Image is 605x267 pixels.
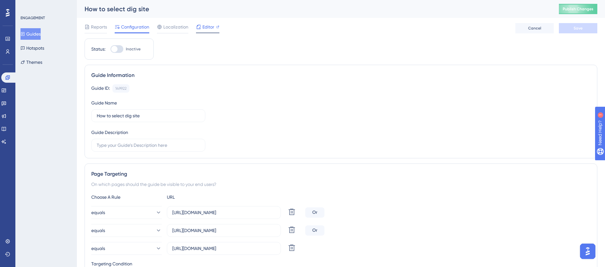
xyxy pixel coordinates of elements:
div: Guide Name [91,99,117,107]
span: Save [574,26,583,31]
span: Reports [91,23,107,31]
input: yourwebsite.com/path [172,245,275,252]
button: Publish Changes [559,4,597,14]
span: equals [91,227,105,234]
iframe: UserGuiding AI Assistant Launcher [578,242,597,261]
button: Hotspots [20,42,44,54]
input: Type your Guide’s Name here [97,112,200,119]
button: equals [91,242,162,255]
button: equals [91,206,162,219]
span: Editor [202,23,214,31]
input: yourwebsite.com/path [172,209,275,216]
div: Guide ID: [91,84,110,93]
span: Localization [163,23,188,31]
button: equals [91,224,162,237]
span: Configuration [121,23,149,31]
span: Cancel [528,26,541,31]
div: Page Targeting [91,170,591,178]
div: Guide Description [91,129,128,136]
div: Or [305,225,324,236]
div: 149922 [115,86,127,91]
span: equals [91,245,105,252]
button: Guides [20,28,41,40]
span: equals [91,209,105,216]
div: Status: [91,45,105,53]
span: Need Help? [15,2,40,9]
div: Or [305,207,324,218]
button: Themes [20,56,42,68]
span: Inactive [126,46,141,52]
div: How to select dig site [85,4,543,13]
div: ENGAGEMENT [20,15,45,21]
div: On which pages should the guide be visible to your end users? [91,180,591,188]
div: Choose A Rule [91,193,162,201]
button: Cancel [515,23,554,33]
div: Guide Information [91,71,591,79]
div: URL [167,193,237,201]
input: yourwebsite.com/path [172,227,275,234]
input: Type your Guide’s Description here [97,142,200,149]
button: Save [559,23,597,33]
div: 1 [45,3,46,8]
